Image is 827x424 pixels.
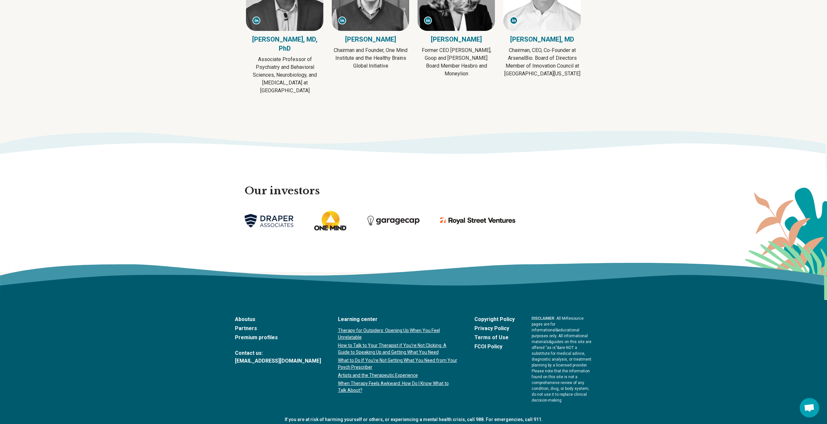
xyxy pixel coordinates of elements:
p: Associate Professor of Psychiatry and Behavioral Sciences, Neurobiology, and [MEDICAL_DATA] at [G... [246,56,324,95]
a: Aboutus [235,315,321,323]
h2: Our investors [245,184,583,198]
a: Premium profiles [235,334,321,341]
div: Open chat [800,398,819,418]
img: link [510,17,518,24]
img: one mind [314,211,347,230]
img: grace cap [368,216,420,225]
a: What to Do If You’re Not Getting What You Need from Your Psych Prescriber [338,357,458,371]
a: How to Talk to Your Therapist if You’re Not Clicking: A Guide to Speaking Up and Getting What You... [338,342,458,356]
a: [EMAIL_ADDRESS][DOMAIN_NAME] [235,357,321,365]
p: Chairman and Founder, One Mind Institute and the Healthy Brains Global Initiative [332,46,410,70]
p: Chairman, CEO, Co-Founder at ArsenalBio. Board of Directors Member of Innovation Council at [GEOG... [503,46,581,78]
p: If you are at risk of harming yourself or others, or experiencing a mental health crisis, call 98... [235,416,592,423]
p: [PERSON_NAME] [332,35,410,44]
a: Learning center [338,315,458,323]
img: link [338,17,346,24]
img: royal [440,217,515,224]
a: Partners [235,325,321,332]
a: Terms of Use [474,334,515,341]
a: Artists and the Therapeutic Experience [338,372,458,379]
a: Privacy Policy [474,325,515,332]
a: Copyright Policy [474,315,515,323]
p: Former CEO [PERSON_NAME], Goop and [PERSON_NAME]. Board Member Hasbro and Moneylion [418,46,496,78]
p: [PERSON_NAME] [418,35,496,44]
p: : All MiResource pages are for informational & educational purposes only. All informational mater... [532,315,592,403]
a: FCOI Policy [474,343,515,351]
img: link [424,17,432,24]
p: [PERSON_NAME], MD [503,35,581,44]
a: When Therapy Feels Awkward: How Do I Know What to Talk About? [338,380,458,394]
span: DISCLAIMER [532,316,554,321]
img: drapper [245,214,293,227]
span: Contact us: [235,349,321,357]
img: link [252,17,260,24]
p: [PERSON_NAME], MD, PhD [246,35,324,53]
a: Therapy for Outsiders: Opening Up When You Feel Unrelatable [338,327,458,341]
